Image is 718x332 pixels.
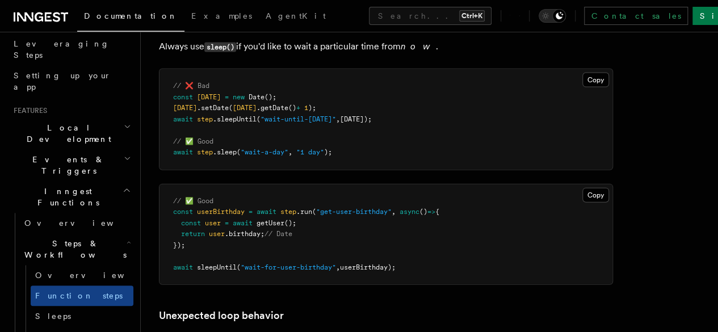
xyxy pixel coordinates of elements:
[233,219,253,227] span: await
[401,41,436,52] em: now
[197,115,213,123] span: step
[173,263,193,271] span: await
[9,33,133,65] a: Leveraging Steps
[308,104,316,112] span: );
[340,263,396,271] span: userBirthday);
[225,230,264,238] span: .birthday;
[296,148,324,156] span: "1 day"
[173,197,213,205] span: // ✅ Good
[225,219,229,227] span: =
[9,122,124,145] span: Local Development
[20,238,127,260] span: Steps & Workflows
[257,104,288,112] span: .getDate
[400,208,419,216] span: async
[9,154,124,176] span: Events & Triggers
[257,208,276,216] span: await
[304,104,308,112] span: 1
[435,208,439,216] span: {
[336,115,340,123] span: ,
[35,291,123,300] span: Function steps
[266,11,326,20] span: AgentKit
[209,230,225,238] span: user
[296,104,300,112] span: +
[369,7,492,25] button: Search...Ctrl+K
[197,148,213,156] span: step
[31,306,133,326] a: Sleeps
[35,312,71,321] span: Sleeps
[204,43,236,52] code: sleep()
[427,208,435,216] span: =>
[233,93,245,101] span: new
[197,104,229,112] span: .setDate
[249,208,253,216] span: =
[392,208,396,216] span: ,
[296,208,312,216] span: .run
[24,218,141,228] span: Overview
[181,230,205,238] span: return
[84,11,178,20] span: Documentation
[582,188,609,203] button: Copy
[173,208,193,216] span: const
[237,263,241,271] span: (
[191,11,252,20] span: Examples
[173,93,193,101] span: const
[31,285,133,306] a: Function steps
[233,104,257,112] span: [DATE]
[31,265,133,285] a: Overview
[173,82,209,90] span: // ❌ Bad
[213,115,257,123] span: .sleepUntil
[288,148,292,156] span: ,
[9,181,133,213] button: Inngest Functions
[582,73,609,87] button: Copy
[173,104,197,112] span: [DATE]
[173,115,193,123] span: await
[9,117,133,149] button: Local Development
[324,148,332,156] span: );
[205,219,221,227] span: user
[14,39,110,60] span: Leveraging Steps
[184,3,259,31] a: Examples
[9,149,133,181] button: Events & Triggers
[77,3,184,32] a: Documentation
[237,148,241,156] span: (
[264,230,292,238] span: // Date
[197,263,237,271] span: sleepUntil
[173,137,213,145] span: // ✅ Good
[20,213,133,233] a: Overview
[340,115,372,123] span: [DATE]);
[197,208,245,216] span: userBirthday
[316,208,392,216] span: "get-user-birthday"
[159,308,284,323] a: Unexpected loop behavior
[241,263,336,271] span: "wait-for-user-birthday"
[257,115,261,123] span: (
[9,106,47,115] span: Features
[288,104,296,112] span: ()
[173,241,185,249] span: });
[259,3,333,31] a: AgentKit
[14,71,111,91] span: Setting up your app
[20,233,133,265] button: Steps & Workflows
[249,93,264,101] span: Date
[419,208,427,216] span: ()
[225,93,229,101] span: =
[280,208,296,216] span: step
[284,219,296,227] span: ();
[35,271,152,280] span: Overview
[336,263,340,271] span: ,
[459,10,485,22] kbd: Ctrl+K
[584,7,688,25] a: Contact sales
[312,208,316,216] span: (
[229,104,233,112] span: (
[181,219,201,227] span: const
[264,93,276,101] span: ();
[197,93,221,101] span: [DATE]
[9,186,123,208] span: Inngest Functions
[213,148,237,156] span: .sleep
[159,39,613,55] p: Always use if you'd like to wait a particular time from .
[173,148,193,156] span: await
[241,148,288,156] span: "wait-a-day"
[261,115,336,123] span: "wait-until-[DATE]"
[257,219,284,227] span: getUser
[9,65,133,97] a: Setting up your app
[539,9,566,23] button: Toggle dark mode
